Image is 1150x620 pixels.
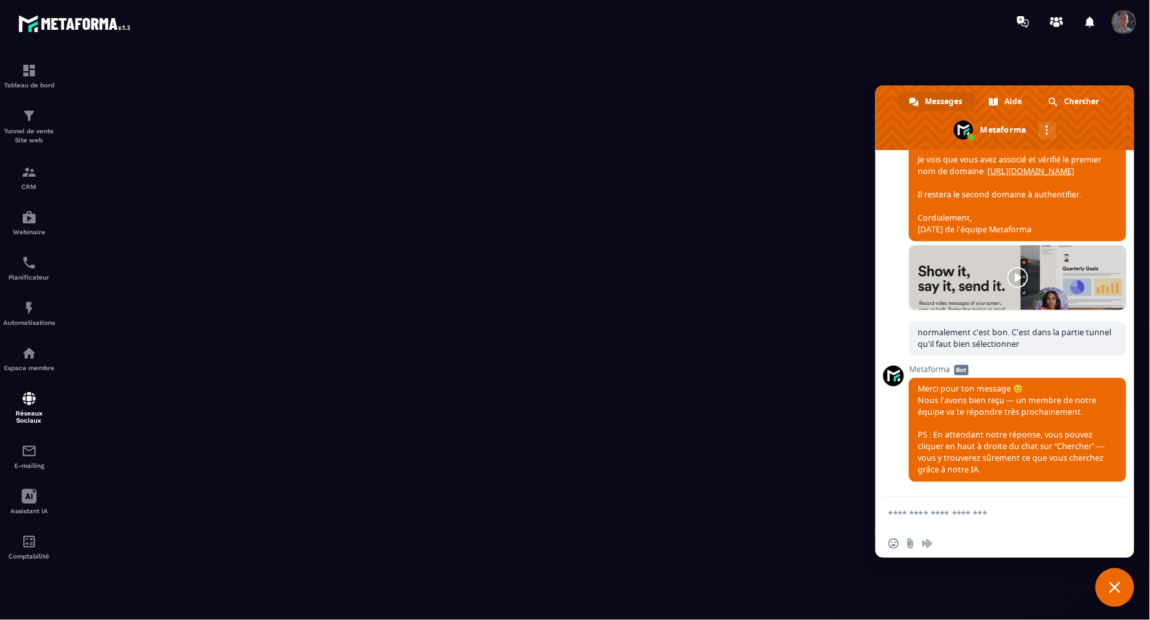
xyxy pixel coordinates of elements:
a: accountantaccountantComptabilité [3,524,55,570]
div: Fermer le chat [1096,568,1134,607]
a: social-networksocial-networkRéseaux Sociaux [3,381,55,434]
a: automationsautomationsAutomatisations [3,291,55,336]
p: Espace membre [3,364,55,371]
a: emailemailE-mailing [3,434,55,479]
img: logo [18,12,135,36]
span: Metaforma [909,365,1127,374]
p: Tableau de bord [3,82,55,89]
img: formation [21,164,37,180]
img: automations [21,300,37,316]
p: Automatisations [3,319,55,326]
div: Aide [977,92,1035,111]
div: Messages [898,92,976,111]
a: schedulerschedulerPlanificateur [3,245,55,291]
a: automationsautomationsWebinaire [3,200,55,245]
textarea: Entrez votre message... [889,508,1093,520]
p: Réseaux Sociaux [3,410,55,424]
img: formation [21,108,37,124]
span: Envoyer un fichier [905,538,916,549]
p: CRM [3,183,55,190]
a: [URL][DOMAIN_NAME] [988,166,1075,177]
a: formationformationCRM [3,155,55,200]
a: Assistant IA [3,479,55,524]
span: Chercher [1065,92,1100,111]
p: Planificateur [3,274,55,281]
a: formationformationTableau de bord [3,53,55,98]
p: E-mailing [3,462,55,469]
div: Chercher [1037,92,1112,111]
img: accountant [21,534,37,549]
img: automations [21,210,37,225]
a: automationsautomationsEspace membre [3,336,55,381]
img: email [21,443,37,459]
p: Assistant IA [3,507,55,515]
p: Comptabilité [3,553,55,560]
span: Merci pour ton message 😊 Nous l’avons bien reçu — un membre de notre équipe va te répondre très p... [918,383,1105,476]
span: Messages [925,92,963,111]
span: Aide [1005,92,1023,111]
span: Insérer un emoji [889,538,899,549]
span: normalement c'est bon. C'est dans la partie tunnel qu'il faut bien sélectionner [918,327,1112,349]
img: formation [21,63,37,78]
div: Autres canaux [1039,122,1056,139]
img: social-network [21,391,37,406]
p: Tunnel de vente Site web [3,127,55,145]
span: Message audio [922,538,933,549]
span: Bot [955,365,969,375]
img: automations [21,346,37,361]
p: Webinaire [3,228,55,236]
img: scheduler [21,255,37,271]
span: Bonjour, Le changement se fait au niveau du tunnel. Je vois que vous avez associé et vérifié le p... [918,107,1102,235]
a: formationformationTunnel de vente Site web [3,98,55,155]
